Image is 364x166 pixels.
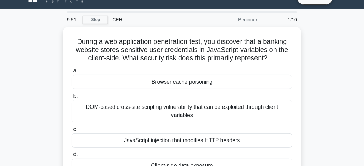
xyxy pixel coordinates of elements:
div: Browser cache poisoning [72,75,292,89]
span: d. [73,151,78,157]
span: b. [73,93,78,99]
div: DOM-based cross-site scripting vulnerability that can be exploited through client variables [72,100,292,122]
div: Beginner [202,13,261,27]
div: 9:51 [63,13,83,27]
div: 1/10 [261,13,301,27]
div: JavaScript injection that modifies HTTP headers [72,133,292,148]
h5: During a web application penetration test, you discover that a banking website stores sensitive u... [71,37,293,63]
div: CEH [108,13,202,27]
span: a. [73,68,78,73]
a: Stop [83,16,108,24]
span: c. [73,126,77,132]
